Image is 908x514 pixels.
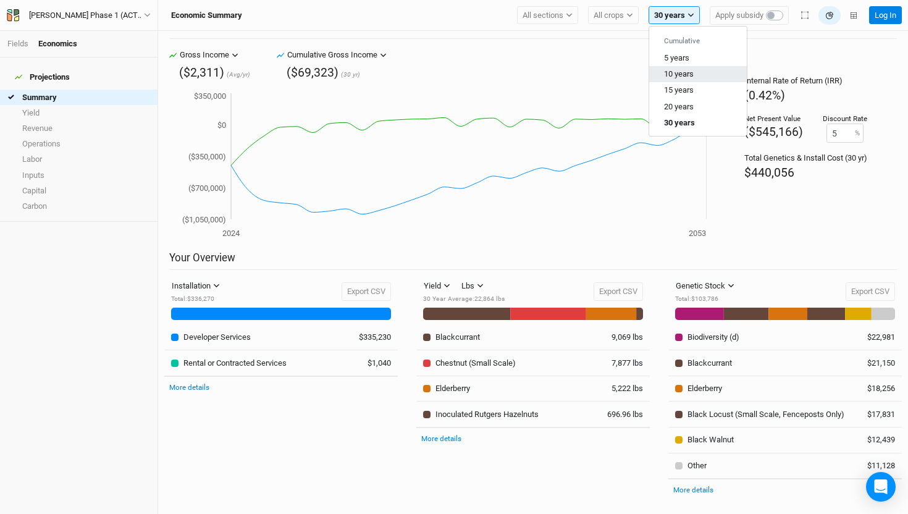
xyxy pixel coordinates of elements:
td: $1,040 [351,350,398,376]
div: Black Locust (Small Scale, Fenceposts Only) [687,409,844,420]
button: Apply subsidy [710,6,789,25]
button: Genetic Stock [670,277,740,295]
td: $18,256 [855,376,902,402]
span: 30 years [664,118,695,127]
div: Cumulative Gross Income [287,49,377,61]
button: Log In [869,6,902,25]
div: Inoculated Rutgers Hazelnuts [435,409,539,420]
div: Developer Services [183,332,251,343]
div: Gross Income [180,49,229,61]
span: 20 years [664,101,694,111]
div: Rental or Contracted Services [183,358,287,369]
button: Installation [166,277,225,295]
span: 15 years [664,85,694,95]
td: $11,128 [855,453,902,479]
div: Yield [424,280,441,292]
div: Blackcurrant [435,332,480,343]
button: 30 years [649,6,700,25]
a: Fields [7,39,28,48]
td: $17,831 [855,402,902,428]
span: 5 years [664,53,689,62]
div: Genetic Stock [676,280,725,292]
button: Gross Income [177,46,242,64]
button: Export CSV [594,282,643,301]
tspan: ($700,000) [188,183,226,193]
td: $335,230 [351,325,398,350]
a: More details [169,383,209,392]
div: Lbs [461,280,474,292]
label: % [855,128,860,138]
tspan: 2053 [689,229,706,238]
td: $22,981 [855,325,902,350]
span: All sections [523,9,563,22]
button: Yield [418,277,456,295]
button: 30 years [649,115,747,131]
button: 15 years [649,82,747,98]
td: 5,222 lbs [600,376,650,402]
div: Black Walnut [687,434,734,445]
div: Open Intercom Messenger [866,472,896,502]
input: 0 [826,124,864,143]
button: 20 years [649,98,747,114]
div: Total Genetics & Install Cost (30 yr) [744,153,867,164]
td: 9,069 lbs [600,325,650,350]
tspan: ($350,000) [188,152,226,161]
span: Apply subsidy [715,9,763,22]
button: Export CSV [846,282,895,301]
div: ($69,323) [287,64,338,81]
div: Projections [15,72,70,82]
button: Cumulative Gross Income [284,46,390,64]
span: (Avg/yr) [227,70,250,80]
a: More details [673,486,713,494]
div: Elderberry [435,383,470,394]
button: 10 years [649,66,747,82]
button: [PERSON_NAME] Phase 1 (ACTIVE 2024) [6,9,151,22]
button: 5 years [649,50,747,66]
div: Total : $336,270 [171,295,225,304]
span: 10 years [664,69,694,78]
div: Internal Rate of Return (IRR) [744,75,867,86]
span: ($545,166) [744,125,803,139]
tspan: 2024 [222,229,240,238]
td: 696.96 lbs [600,402,650,428]
tspan: ($1,050,000) [182,215,226,224]
h2: Your Overview [169,251,897,269]
button: Export CSV [342,282,391,301]
div: Economics [38,38,77,49]
td: $12,439 [855,428,902,453]
div: [PERSON_NAME] Phase 1 (ACTIVE 2024) [29,9,144,22]
a: More details [421,434,461,443]
td: $21,150 [855,350,902,376]
div: Net Present Value [744,114,803,124]
button: All crops [588,6,639,25]
h6: Cumulative [649,32,747,50]
span: All crops [594,9,624,22]
tspan: $350,000 [194,91,226,101]
span: $440,056 [744,166,794,180]
div: 30 Year Average : 22,864 lbs [423,295,505,304]
div: Installation [172,280,211,292]
tspan: $0 [217,120,226,130]
div: Elderberry [687,383,722,394]
div: Corbin Hill Phase 1 (ACTIVE 2024) [29,9,144,22]
td: 7,877 lbs [600,350,650,376]
div: Biodiversity (d) [687,332,739,343]
div: Chestnut (Small Scale) [435,358,516,369]
h3: Economic Summary [171,11,242,20]
div: Total : $103,786 [675,295,740,304]
div: Discount Rate [823,114,867,124]
div: Blackcurrant [687,358,732,369]
div: Other [687,460,707,471]
button: Lbs [456,277,489,295]
div: ($2,311) [179,64,224,81]
span: (0.42%) [744,88,785,103]
span: (30 yr) [341,70,360,80]
button: All sections [517,6,578,25]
